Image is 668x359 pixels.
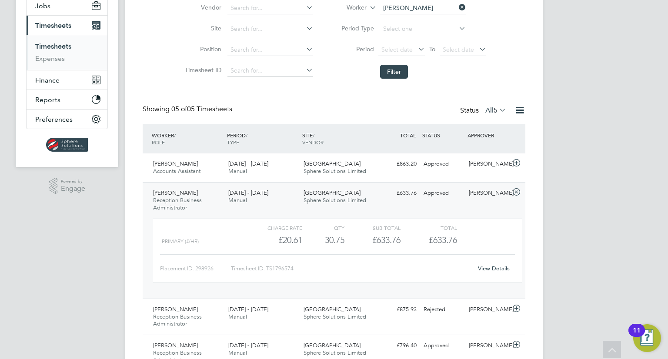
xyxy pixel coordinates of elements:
[35,21,71,30] span: Timesheets
[633,324,661,352] button: Open Resource Center, 11 new notifications
[143,105,234,114] div: Showing
[26,138,108,152] a: Go to home page
[182,24,221,32] label: Site
[327,3,367,12] label: Worker
[300,127,375,150] div: SITE
[246,132,247,139] span: /
[304,189,361,196] span: [GEOGRAPHIC_DATA]
[182,66,221,74] label: Timesheet ID
[27,16,107,35] button: Timesheets
[228,160,268,167] span: [DATE] - [DATE]
[228,342,268,349] span: [DATE] - [DATE]
[27,35,107,70] div: Timesheets
[153,313,202,328] span: Reception Business Administrator
[171,105,232,113] span: 05 Timesheets
[420,127,465,143] div: STATUS
[443,46,474,53] span: Select date
[182,45,221,53] label: Position
[246,223,302,233] div: Charge rate
[153,160,198,167] span: [PERSON_NAME]
[380,65,408,79] button: Filter
[344,223,401,233] div: Sub Total
[228,306,268,313] span: [DATE] - [DATE]
[420,302,465,317] div: Rejected
[344,233,401,247] div: £633.76
[153,167,200,175] span: Accounts Assistant
[49,178,86,194] a: Powered byEngage
[302,233,344,247] div: 30.75
[227,139,239,146] span: TYPE
[335,45,374,53] label: Period
[153,306,198,313] span: [PERSON_NAME]
[304,196,366,204] span: Sphere Solutions Limited
[633,330,641,342] div: 11
[304,306,361,313] span: [GEOGRAPHIC_DATA]
[375,339,420,353] div: £796.40
[381,46,413,53] span: Select date
[61,178,85,185] span: Powered by
[375,157,420,171] div: £863.20
[228,313,247,320] span: Manual
[420,186,465,200] div: Approved
[304,349,366,356] span: Sphere Solutions Limited
[160,262,231,276] div: Placement ID: 298926
[465,127,511,143] div: APPROVER
[153,189,198,196] span: [PERSON_NAME]
[27,90,107,109] button: Reports
[35,2,50,10] span: Jobs
[304,313,366,320] span: Sphere Solutions Limited
[478,265,510,272] a: View Details
[335,24,374,32] label: Period Type
[153,342,198,349] span: [PERSON_NAME]
[465,339,511,353] div: [PERSON_NAME]
[27,70,107,90] button: Finance
[227,2,313,14] input: Search for...
[227,65,313,77] input: Search for...
[61,185,85,193] span: Engage
[174,132,176,139] span: /
[427,43,438,55] span: To
[304,342,361,349] span: [GEOGRAPHIC_DATA]
[46,138,88,152] img: spheresolutions-logo-retina.png
[152,139,165,146] span: ROLE
[302,139,324,146] span: VENDOR
[375,302,420,317] div: £875.93
[182,3,221,11] label: Vendor
[429,235,457,245] span: £633.76
[465,157,511,171] div: [PERSON_NAME]
[228,167,247,175] span: Manual
[35,96,60,104] span: Reports
[35,76,60,84] span: Finance
[302,223,344,233] div: QTY
[485,106,506,115] label: All
[227,44,313,56] input: Search for...
[400,132,416,139] span: TOTAL
[494,106,498,115] span: 5
[460,105,508,117] div: Status
[401,223,457,233] div: Total
[228,349,247,356] span: Manual
[27,110,107,129] button: Preferences
[225,127,300,150] div: PERIOD
[380,2,466,14] input: Search for...
[35,115,73,123] span: Preferences
[171,105,187,113] span: 05 of
[228,196,247,204] span: Manual
[35,54,65,63] a: Expenses
[153,196,202,211] span: Reception Business Administrator
[35,42,71,50] a: Timesheets
[150,127,225,150] div: WORKER
[380,23,466,35] input: Select one
[231,262,472,276] div: Timesheet ID: TS1796574
[246,233,302,247] div: £20.61
[228,189,268,196] span: [DATE] - [DATE]
[465,302,511,317] div: [PERSON_NAME]
[420,339,465,353] div: Approved
[162,238,199,244] span: Primary (£/HR)
[420,157,465,171] div: Approved
[375,186,420,200] div: £633.76
[227,23,313,35] input: Search for...
[313,132,314,139] span: /
[465,186,511,200] div: [PERSON_NAME]
[304,167,366,175] span: Sphere Solutions Limited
